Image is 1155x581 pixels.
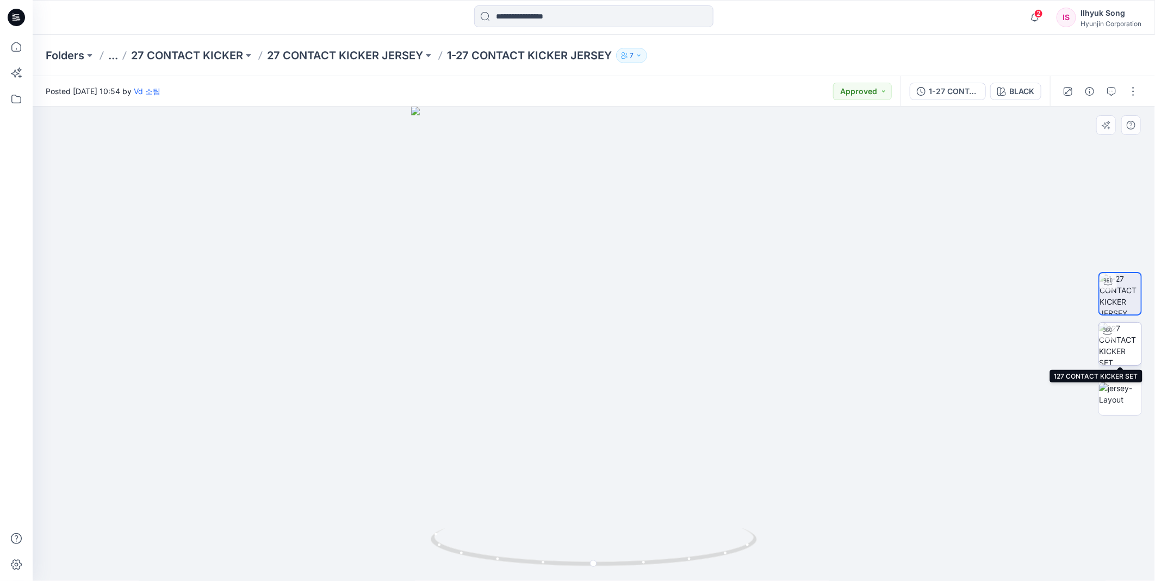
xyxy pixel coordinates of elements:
[910,83,986,100] button: 1-27 CONTACT KICKER JERSEY
[447,48,612,63] p: 1-27 CONTACT KICKER JERSEY
[1057,8,1076,27] div: IS
[46,85,160,97] span: Posted [DATE] 10:54 by
[131,48,243,63] a: 27 CONTACT KICKER
[1081,7,1141,20] div: Ilhyuk Song
[990,83,1041,100] button: BLACK
[1009,85,1034,97] div: BLACK
[1081,20,1141,28] div: Hyunjin Corporation
[1099,323,1141,365] img: 127 CONTACT KICKER SET
[1081,83,1098,100] button: Details
[630,50,634,61] p: 7
[616,48,647,63] button: 7
[267,48,423,63] a: 27 CONTACT KICKER JERSEY
[1100,273,1141,314] img: 1-27 CONTACT KICKER JERSEY
[46,48,84,63] a: Folders
[929,85,979,97] div: 1-27 CONTACT KICKER JERSEY
[1099,382,1141,405] img: jersey-Layout
[1034,9,1043,18] span: 2
[134,86,160,96] a: Vd 소팀
[108,48,118,63] button: ...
